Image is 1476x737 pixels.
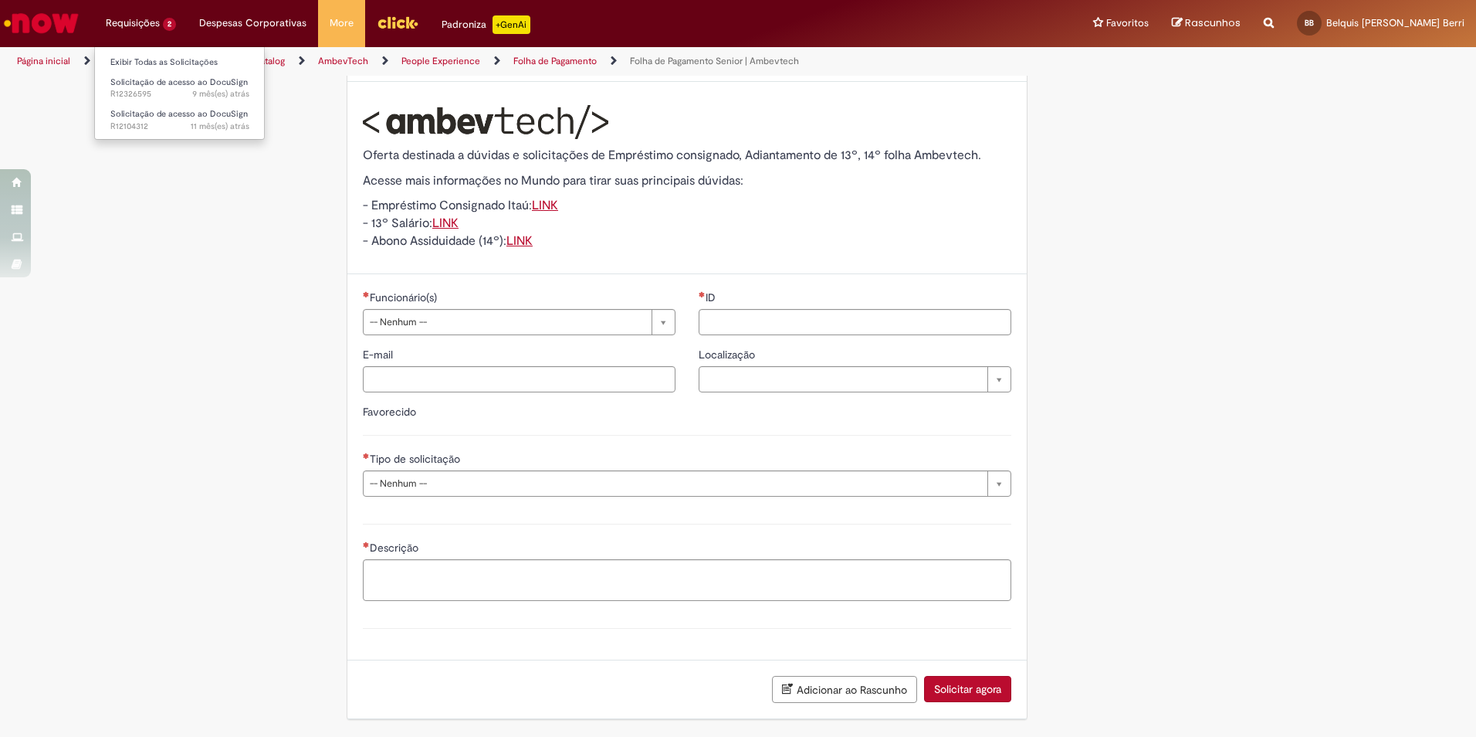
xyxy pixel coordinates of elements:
span: - Abono Assiduidade (14º): [363,233,533,249]
span: R12104312 [110,121,249,133]
a: LINK [506,233,533,249]
span: -- Nenhum -- [370,471,980,496]
span: Necessários [699,291,706,297]
p: +GenAi [493,15,530,34]
span: Necessários [363,453,370,459]
span: Tipo de solicitação [370,452,463,466]
span: - Empréstimo Consignado Itaú: [363,198,558,213]
span: Despesas Corporativas [199,15,306,31]
span: Favoritos [1106,15,1149,31]
span: 9 mês(es) atrás [192,88,249,100]
span: Funcionário(s) [370,290,440,304]
span: Oferta destinada a dúvidas e solicitações de Empréstimo consignado, Adiantamento de 13º, 14º folh... [363,148,981,163]
time: 27/11/2024 11:15:40 [192,88,249,100]
a: Aberto R12326595 : Solicitação de acesso ao DocuSign [95,74,265,103]
span: Descrição [370,541,421,555]
span: Acesse mais informações no Mundo para tirar suas principais dúvidas: [363,173,743,188]
span: Necessários [363,542,370,548]
a: Página inicial [17,55,70,67]
textarea: Descrição [363,559,1011,601]
a: AmbevTech [318,55,368,67]
img: ServiceNow [2,8,81,39]
span: Localização [699,348,758,362]
span: Solicitação de acesso ao DocuSign [110,76,248,88]
span: - 13º Salário: [363,216,459,231]
span: R12326595 [110,88,249,100]
input: ID [699,309,1011,335]
span: -- Nenhum -- [370,310,644,335]
span: Rascunhos [1185,15,1241,30]
span: Belquis [PERSON_NAME] Berri [1326,16,1464,29]
ul: Requisições [94,46,265,140]
img: click_logo_yellow_360x200.png [377,11,418,34]
a: Folha de Pagamento Senior | Ambevtech [630,55,799,67]
span: ID [706,290,719,304]
a: LINK [432,216,459,231]
div: Padroniza [442,15,530,34]
ul: Trilhas de página [12,47,973,76]
span: Necessários [363,291,370,297]
a: Exibir Todas as Solicitações [95,54,265,71]
span: Requisições [106,15,160,31]
span: Solicitação de acesso ao DocuSign [110,108,248,120]
span: BB [1305,18,1314,28]
button: Solicitar agora [924,676,1011,702]
a: Aberto R12104312 : Solicitação de acesso ao DocuSign [95,106,265,134]
label: Favorecido [363,405,416,419]
time: 08/10/2024 11:35:46 [191,121,249,132]
span: 2 [163,18,176,31]
a: Rascunhos [1172,16,1241,31]
button: Adicionar ao Rascunho [772,676,917,703]
span: E-mail [363,348,396,362]
a: People Experience [401,55,480,67]
a: LINK [532,198,558,213]
span: More [330,15,354,31]
a: Folha de Pagamento [513,55,597,67]
input: E-mail [363,366,675,392]
a: Limpar campo Localização [699,366,1011,392]
span: 11 mês(es) atrás [191,121,249,132]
